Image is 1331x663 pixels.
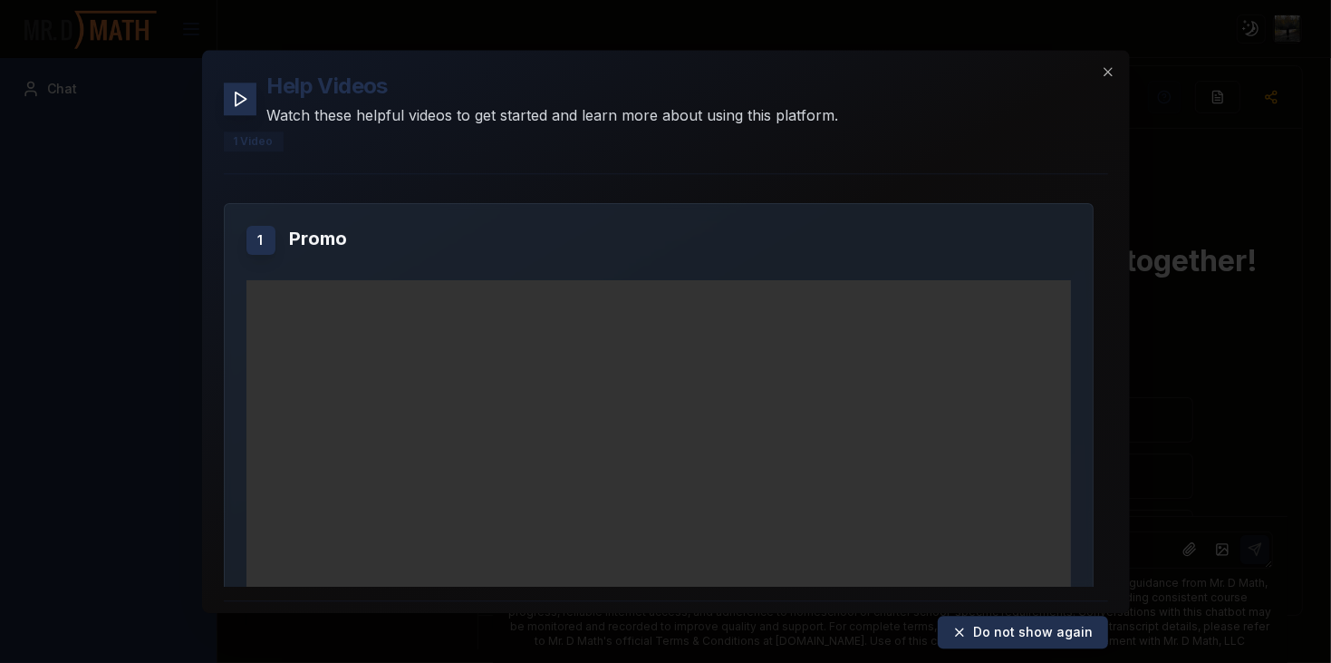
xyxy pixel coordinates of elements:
[290,226,1071,251] h3: Promo
[267,104,839,126] p: Watch these helpful videos to get started and learn more about using this platform.
[246,226,275,255] div: 1
[938,616,1108,648] button: Do not show again
[267,72,839,101] h2: Help Videos
[224,132,284,151] div: 1 Video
